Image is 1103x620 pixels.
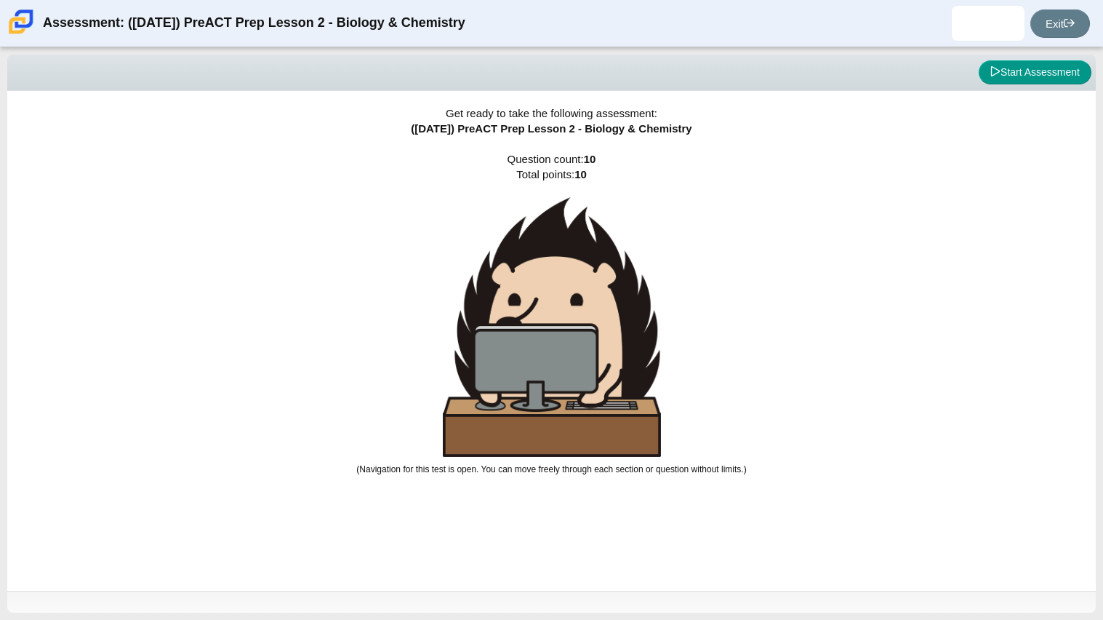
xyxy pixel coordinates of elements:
span: Question count: Total points: [356,153,746,474]
span: Get ready to take the following assessment: [446,107,657,119]
b: 10 [574,168,587,180]
img: hedgehog-behind-computer-large.png [443,197,661,457]
button: Start Assessment [979,60,1091,85]
a: Exit [1030,9,1090,38]
small: (Navigation for this test is open. You can move freely through each section or question without l... [356,464,746,474]
div: Assessment: ([DATE]) PreACT Prep Lesson 2 - Biology & Chemistry [43,6,465,41]
a: Carmen School of Science & Technology [6,27,36,39]
img: rodrigo.esquivelle.Qouslq [976,12,1000,35]
img: Carmen School of Science & Technology [6,7,36,37]
b: 10 [584,153,596,165]
span: ([DATE]) PreACT Prep Lesson 2 - Biology & Chemistry [411,122,691,135]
